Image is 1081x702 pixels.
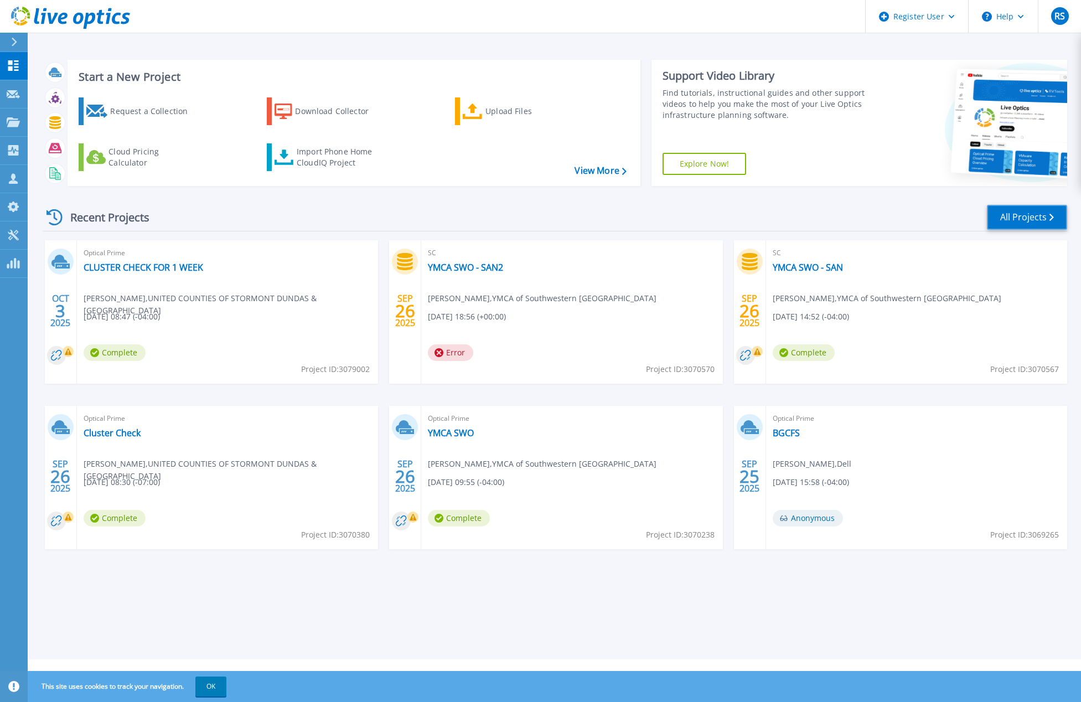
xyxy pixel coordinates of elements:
div: Import Phone Home CloudIQ Project [297,146,383,168]
span: Optical Prime [773,412,1061,425]
span: Optical Prime [84,247,371,259]
span: Optical Prime [428,412,716,425]
a: Cluster Check [84,427,141,438]
div: Request a Collection [110,100,199,122]
a: Upload Files [455,97,578,125]
span: [DATE] 18:56 (+00:00) [428,311,506,323]
span: Error [428,344,473,361]
span: Optical Prime [84,412,371,425]
span: Project ID: 3079002 [301,363,370,375]
a: Download Collector [267,97,390,125]
span: [PERSON_NAME] , Dell [773,458,851,470]
span: [DATE] 08:47 (-04:00) [84,311,160,323]
span: 25 [739,472,759,481]
a: CLUSTER CHECK FOR 1 WEEK [84,262,203,273]
div: SEP 2025 [395,456,416,497]
a: Cloud Pricing Calculator [79,143,202,171]
div: Find tutorials, instructional guides and other support videos to help you make the most of your L... [663,87,875,121]
div: SEP 2025 [739,456,760,497]
span: [PERSON_NAME] , YMCA of Southwestern [GEOGRAPHIC_DATA] [428,458,656,470]
a: All Projects [987,205,1067,230]
span: [PERSON_NAME] , YMCA of Southwestern [GEOGRAPHIC_DATA] [773,292,1001,304]
span: SC [773,247,1061,259]
span: Complete [773,344,835,361]
span: 3 [55,306,65,316]
div: Cloud Pricing Calculator [108,146,197,168]
span: [DATE] 09:55 (-04:00) [428,476,504,488]
span: SC [428,247,716,259]
a: YMCA SWO - SAN2 [428,262,503,273]
span: Complete [84,344,146,361]
a: BGCFS [773,427,800,438]
div: SEP 2025 [395,291,416,331]
span: RS [1054,12,1065,20]
div: OCT 2025 [50,291,71,331]
span: Project ID: 3070238 [646,529,715,541]
a: Request a Collection [79,97,202,125]
h3: Start a New Project [79,71,626,83]
a: YMCA SWO - SAN [773,262,843,273]
span: Anonymous [773,510,843,526]
span: [PERSON_NAME] , YMCA of Southwestern [GEOGRAPHIC_DATA] [428,292,656,304]
a: Explore Now! [663,153,747,175]
span: [DATE] 15:58 (-04:00) [773,476,849,488]
div: Upload Files [485,100,574,122]
span: [PERSON_NAME] , UNITED COUNTIES OF STORMONT DUNDAS & [GEOGRAPHIC_DATA] [84,458,378,482]
span: Complete [84,510,146,526]
span: 26 [739,306,759,316]
div: Download Collector [295,100,384,122]
span: [DATE] 08:30 (-07:00) [84,476,160,488]
div: Support Video Library [663,69,875,83]
div: SEP 2025 [50,456,71,497]
span: 26 [395,472,415,481]
span: Project ID: 3069265 [990,529,1059,541]
span: [PERSON_NAME] , UNITED COUNTIES OF STORMONT DUNDAS & [GEOGRAPHIC_DATA] [84,292,378,317]
span: Project ID: 3070570 [646,363,715,375]
span: Complete [428,510,490,526]
div: SEP 2025 [739,291,760,331]
span: 26 [50,472,70,481]
span: Project ID: 3070567 [990,363,1059,375]
a: YMCA SWO [428,427,474,438]
span: 26 [395,306,415,316]
a: View More [575,166,626,176]
span: This site uses cookies to track your navigation. [30,677,226,696]
div: Recent Projects [43,204,164,231]
span: Project ID: 3070380 [301,529,370,541]
span: [DATE] 14:52 (-04:00) [773,311,849,323]
button: OK [195,677,226,696]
